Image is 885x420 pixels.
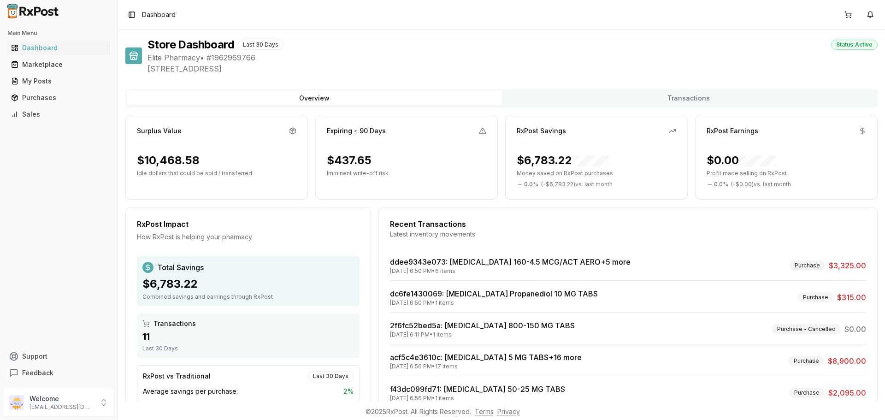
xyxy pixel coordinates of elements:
[4,365,114,381] button: Feedback
[707,126,758,136] div: RxPost Earnings
[501,91,876,106] button: Transactions
[390,321,575,330] a: 2f6fc52bed5a: [MEDICAL_DATA] 800-150 MG TABS
[837,292,866,303] span: $315.00
[238,40,283,50] div: Last 30 Days
[7,106,110,123] a: Sales
[7,73,110,89] a: My Posts
[29,403,94,411] p: [EMAIL_ADDRESS][DOMAIN_NAME]
[828,355,866,367] span: $8,900.00
[153,319,196,328] span: Transactions
[524,181,538,188] span: 0.0 %
[4,107,114,122] button: Sales
[11,77,106,86] div: My Posts
[390,219,866,230] div: Recent Transactions
[9,395,24,410] img: User avatar
[143,372,211,381] div: RxPost vs Traditional
[4,41,114,55] button: Dashboard
[497,408,520,415] a: Privacy
[390,331,575,338] div: [DATE] 6:11 PM • 1 items
[7,30,110,37] h2: Main Menu
[790,260,825,271] div: Purchase
[829,260,866,271] span: $3,325.00
[517,170,676,177] p: Money saved on RxPost purchases
[137,232,360,242] div: How RxPost is helping your pharmacy
[517,126,566,136] div: RxPost Savings
[789,388,825,398] div: Purchase
[11,110,106,119] div: Sales
[541,181,613,188] span: ( - $6,783.22 ) vs. last month
[142,277,354,291] div: $6,783.22
[828,387,866,398] span: $2,095.00
[137,153,200,168] div: $10,468.58
[147,63,878,74] span: [STREET_ADDRESS]
[142,330,354,343] div: 11
[143,387,238,396] span: Average savings per purchase:
[707,170,866,177] p: Profit made selling on RxPost
[390,353,582,362] a: acf5c4e3610c: [MEDICAL_DATA] 5 MG TABS+16 more
[731,181,791,188] span: ( - $0.00 ) vs. last month
[4,74,114,89] button: My Posts
[798,292,833,302] div: Purchase
[844,324,866,335] span: $0.00
[4,57,114,72] button: Marketplace
[142,293,354,301] div: Combined savings and earnings through RxPost
[308,371,354,381] div: Last 30 Days
[390,230,866,239] div: Latest inventory movements
[714,181,728,188] span: 0.0 %
[475,408,494,415] a: Terms
[4,348,114,365] button: Support
[29,394,94,403] p: Welcome
[831,40,878,50] div: Status: Active
[147,37,234,52] h1: Store Dashboard
[4,4,63,18] img: RxPost Logo
[707,153,776,168] div: $0.00
[390,299,598,307] div: [DATE] 6:50 PM • 1 items
[789,356,824,366] div: Purchase
[7,40,110,56] a: Dashboard
[517,153,609,168] div: $6,783.22
[127,91,501,106] button: Overview
[142,345,354,352] div: Last 30 Days
[147,52,878,63] span: Elite Pharmacy • # 1962969766
[157,262,204,273] span: Total Savings
[390,395,565,402] div: [DATE] 6:56 PM • 1 items
[390,363,582,370] div: [DATE] 6:56 PM • 17 items
[343,387,354,396] span: 2 %
[142,10,176,19] span: Dashboard
[327,170,486,177] p: Imminent write-off risk
[390,385,565,394] a: f43dc099fd71: [MEDICAL_DATA] 50-25 MG TABS
[7,56,110,73] a: Marketplace
[11,60,106,69] div: Marketplace
[390,289,598,298] a: dc6fe1430069: [MEDICAL_DATA] Propanediol 10 MG TABS
[11,93,106,102] div: Purchases
[11,43,106,53] div: Dashboard
[772,324,841,334] div: Purchase - Cancelled
[327,126,386,136] div: Expiring ≤ 90 Days
[7,89,110,106] a: Purchases
[142,10,176,19] nav: breadcrumb
[390,267,631,275] div: [DATE] 6:50 PM • 6 items
[137,170,296,177] p: Idle dollars that could be sold / transferred
[137,219,360,230] div: RxPost Impact
[327,153,372,168] div: $437.65
[22,368,53,378] span: Feedback
[137,126,182,136] div: Surplus Value
[390,257,631,266] a: ddee9343e073: [MEDICAL_DATA] 160-4.5 MCG/ACT AERO+5 more
[4,90,114,105] button: Purchases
